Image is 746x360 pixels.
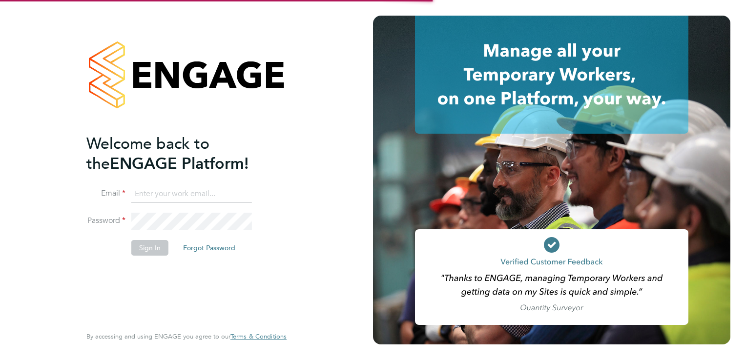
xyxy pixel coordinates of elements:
[86,134,277,174] h2: ENGAGE Platform!
[131,185,252,203] input: Enter your work email...
[230,333,287,340] a: Terms & Conditions
[131,240,168,256] button: Sign In
[86,188,125,199] label: Email
[86,216,125,226] label: Password
[86,332,287,340] span: By accessing and using ENGAGE you agree to our
[175,240,243,256] button: Forgot Password
[86,134,209,173] span: Welcome back to the
[230,332,287,340] span: Terms & Conditions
